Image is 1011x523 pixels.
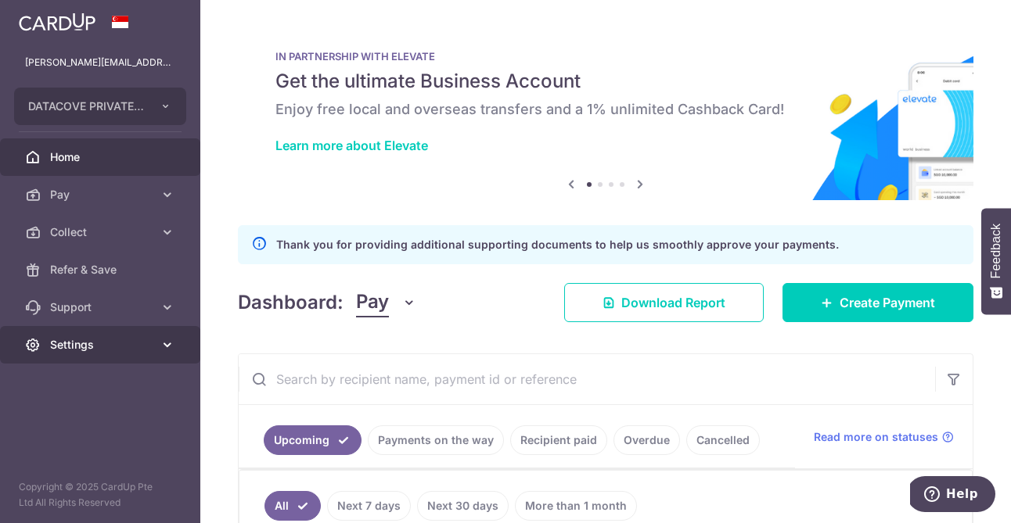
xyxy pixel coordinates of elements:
a: Next 7 days [327,491,411,521]
span: Home [50,149,153,165]
p: IN PARTNERSHIP WITH ELEVATE [275,50,936,63]
h4: Dashboard: [238,288,344,317]
span: Download Report [621,293,725,312]
span: Feedback [989,224,1003,278]
span: Refer & Save [50,262,153,278]
h6: Enjoy free local and overseas transfers and a 1% unlimited Cashback Card! [275,100,936,119]
a: Recipient paid [510,425,607,455]
span: Create Payment [840,293,935,312]
a: Next 30 days [417,491,509,521]
span: Settings [50,337,153,353]
span: Read more on statuses [814,429,938,445]
a: Overdue [613,425,680,455]
span: DATACOVE PRIVATE LIMITED [28,99,144,114]
img: Renovation banner [238,25,973,200]
h5: Get the ultimate Business Account [275,69,936,94]
a: Upcoming [264,425,362,455]
span: Collect [50,224,153,240]
a: Cancelled [686,425,760,455]
a: Create Payment [783,283,973,322]
span: Pay [50,187,153,202]
a: Payments on the way [368,425,504,455]
a: All [264,491,321,521]
iframe: Opens a widget where you can find more information [910,476,995,515]
span: Pay [356,288,389,317]
button: Pay [356,288,416,317]
button: DATACOVE PRIVATE LIMITED [14,88,186,125]
input: Search by recipient name, payment id or reference [239,354,935,404]
button: Feedback - Show survey [981,208,1011,314]
a: More than 1 month [515,491,637,521]
a: Learn more about Elevate [275,138,428,153]
span: Support [50,299,153,315]
p: Thank you for providing additional supporting documents to help us smoothly approve your payments. [276,235,839,254]
a: Read more on statuses [814,429,954,445]
img: CardUp [19,13,95,31]
p: [PERSON_NAME][EMAIL_ADDRESS][PERSON_NAME][DOMAIN_NAME] [25,55,175,70]
a: Download Report [564,283,764,322]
